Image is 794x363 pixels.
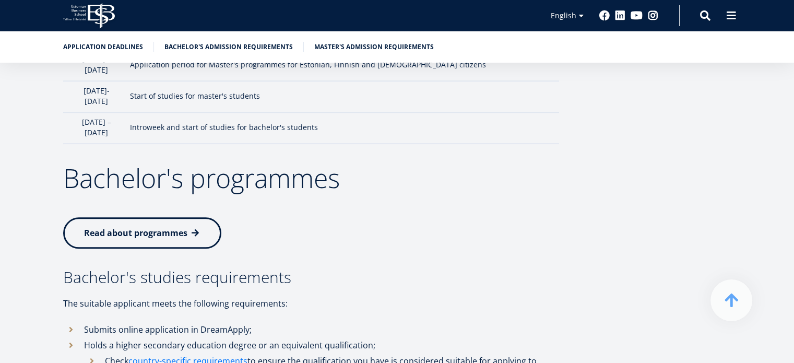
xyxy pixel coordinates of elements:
[648,10,658,21] a: Instagram
[125,50,559,81] td: Application period for Master's programmes for Estonian, Finnish and [DEMOGRAPHIC_DATA] citizens
[63,217,221,249] a: Read about programmes
[84,227,187,239] span: Read about programmes
[63,322,559,337] li: Submits online application in DreamApply;
[63,270,559,285] h3: Bachelor's studies requirements
[599,10,610,21] a: Facebook
[164,42,293,52] a: Bachelor's admission requirements
[314,42,434,52] a: Master's admission requirements
[130,122,549,133] p: Introweek and start of studies for bachelor's students
[63,296,559,311] p: The suitable applicant meets the following requirements:
[615,10,625,21] a: Linkedin
[63,42,143,52] a: Application deadlines
[125,81,559,112] td: Start of studies for master's students
[63,165,559,191] h2: Bachelor's programmes
[63,81,125,112] td: [DATE]-[DATE]
[63,50,125,81] td: [DATE] – [DATE]
[631,10,643,21] a: Youtube
[63,112,125,144] td: [DATE] – [DATE]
